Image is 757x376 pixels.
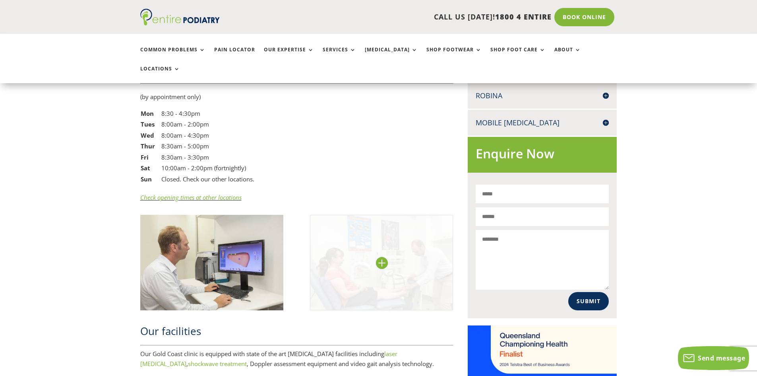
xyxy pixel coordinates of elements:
td: 8:30am - 3:30pm [161,152,255,163]
a: Check opening times at other locations [140,193,242,201]
a: [MEDICAL_DATA] [365,47,418,64]
a: Our Expertise [264,47,314,64]
strong: Mon [141,109,154,117]
a: Shop Foot Care [490,47,546,64]
strong: Tues [141,120,155,128]
strong: Fri [141,153,149,161]
a: Book Online [554,8,614,26]
a: shockwave treatment [188,360,247,368]
a: Common Problems [140,47,205,64]
img: Entire Podiatry Robina – Easy T Medical Centre [310,215,453,310]
td: Closed. Check our other locations. [161,174,255,185]
td: 8:00am - 2:00pm [161,119,255,130]
img: Entire Podiatry Robina – Easy T Medical Centre [140,215,284,310]
strong: Sat [141,164,150,172]
strong: Sun [141,175,152,183]
button: Send message [678,346,749,370]
strong: Wed [141,131,154,139]
h4: Mobile [MEDICAL_DATA] [476,118,609,128]
td: 8:00am - 4:30pm [161,130,255,141]
a: About [554,47,581,64]
span: 1800 4 ENTIRE [495,12,552,21]
a: Services [323,47,356,64]
h2: Our facilities [140,324,453,342]
h2: Enquire Now [476,145,609,167]
td: 10:00am - 2:00pm (fortnightly) [161,163,255,174]
div: (by appointment only) [140,92,453,102]
p: CALL US [DATE]! [250,12,552,22]
a: Shop Footwear [426,47,482,64]
strong: Thur [141,142,155,150]
a: Pain Locator [214,47,255,64]
td: 8:30am - 5:00pm [161,141,255,152]
p: Our Gold Coast clinic is equipped with state of the art [MEDICAL_DATA] facilities including , , D... [140,349,453,375]
h4: Robina [476,91,609,101]
a: Locations [140,66,180,83]
button: Submit [568,292,609,310]
img: logo (1) [140,9,220,25]
td: 8:30 - 4:30pm [161,108,255,119]
a: Entire Podiatry [140,19,220,27]
span: Send message [698,354,745,362]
